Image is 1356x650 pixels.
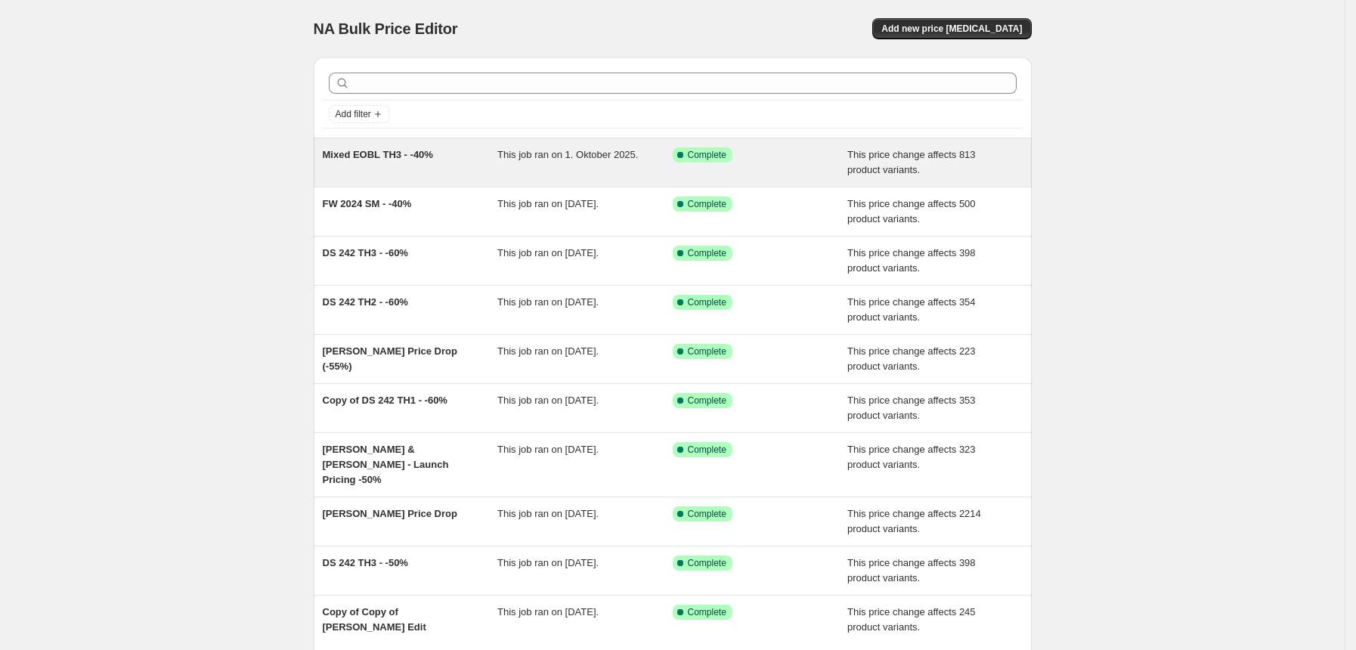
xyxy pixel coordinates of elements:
[872,18,1031,39] button: Add new price [MEDICAL_DATA]
[688,395,726,407] span: Complete
[336,108,371,120] span: Add filter
[688,296,726,308] span: Complete
[847,198,976,224] span: This price change affects 500 product variants.
[847,395,976,421] span: This price change affects 353 product variants.
[497,395,599,406] span: This job ran on [DATE].
[847,508,981,534] span: This price change affects 2214 product variants.
[881,23,1022,35] span: Add new price [MEDICAL_DATA]
[497,508,599,519] span: This job ran on [DATE].
[497,606,599,617] span: This job ran on [DATE].
[497,149,638,160] span: This job ran on 1. Oktober 2025.
[688,557,726,569] span: Complete
[323,345,457,372] span: [PERSON_NAME] Price Drop (-55%)
[323,198,412,209] span: FW 2024 SM - -40%
[847,247,976,274] span: This price change affects 398 product variants.
[688,247,726,259] span: Complete
[847,606,976,633] span: This price change affects 245 product variants.
[497,345,599,357] span: This job ran on [DATE].
[329,105,389,123] button: Add filter
[323,149,433,160] span: Mixed EOBL TH3 - -40%
[688,345,726,357] span: Complete
[847,345,976,372] span: This price change affects 223 product variants.
[497,198,599,209] span: This job ran on [DATE].
[847,149,976,175] span: This price change affects 813 product variants.
[323,296,408,308] span: DS 242 TH2 - -60%
[497,444,599,455] span: This job ran on [DATE].
[688,508,726,520] span: Complete
[688,149,726,161] span: Complete
[314,20,458,37] span: NA Bulk Price Editor
[323,247,408,258] span: DS 242 TH3 - -60%
[688,198,726,210] span: Complete
[323,606,426,633] span: Copy of Copy of [PERSON_NAME] Edit
[497,296,599,308] span: This job ran on [DATE].
[688,444,726,456] span: Complete
[323,395,447,406] span: Copy of DS 242 TH1 - -60%
[497,247,599,258] span: This job ran on [DATE].
[323,444,449,485] span: [PERSON_NAME] & [PERSON_NAME] - Launch Pricing -50%
[847,444,976,470] span: This price change affects 323 product variants.
[688,606,726,618] span: Complete
[323,557,408,568] span: DS 242 TH3 - -50%
[847,557,976,583] span: This price change affects 398 product variants.
[323,508,457,519] span: [PERSON_NAME] Price Drop
[847,296,976,323] span: This price change affects 354 product variants.
[497,557,599,568] span: This job ran on [DATE].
